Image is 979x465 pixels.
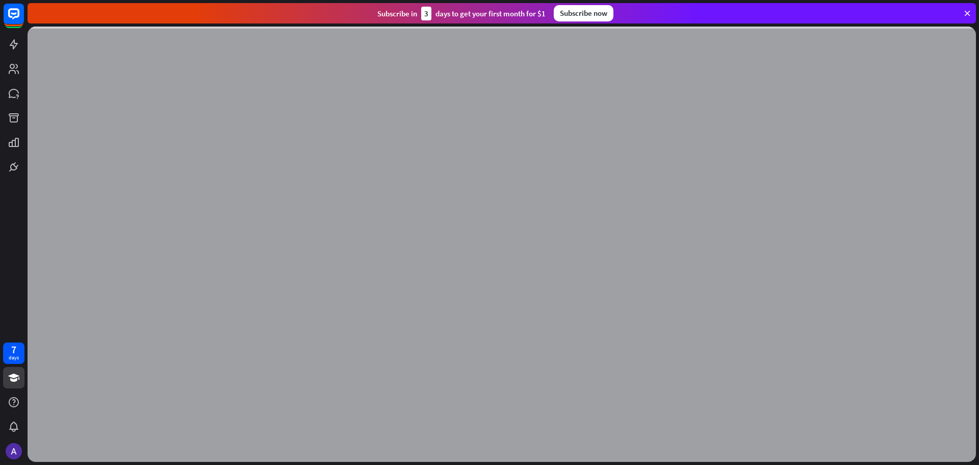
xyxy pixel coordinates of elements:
div: Subscribe in days to get your first month for $1 [377,7,546,20]
div: Subscribe now [554,5,613,21]
div: 3 [421,7,431,20]
div: 7 [11,345,16,354]
a: 7 days [3,342,24,364]
div: days [9,354,19,361]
